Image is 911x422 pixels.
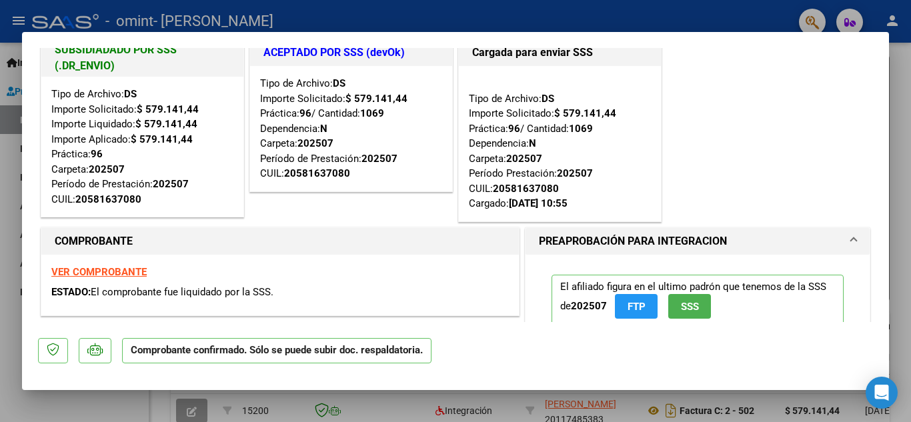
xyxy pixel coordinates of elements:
h1: ACEPTADO POR SSS (devOk) [263,45,439,61]
strong: N [320,123,327,135]
p: Comprobante confirmado. Sólo se puede subir doc. respaldatoria. [122,338,431,364]
strong: 1069 [569,123,593,135]
div: Open Intercom Messenger [866,377,898,409]
div: 20581637080 [75,192,141,207]
strong: N [529,137,536,149]
a: VER COMPROBANTE [51,266,147,278]
strong: 202507 [297,137,333,149]
strong: 202507 [557,167,593,179]
strong: 96 [508,123,520,135]
strong: $ 579.141,44 [345,93,407,105]
div: 20581637080 [284,166,350,181]
strong: 96 [299,107,311,119]
div: 20581637080 [493,181,559,197]
strong: 202507 [89,163,125,175]
strong: 202507 [361,153,397,165]
strong: DS [124,88,137,100]
strong: $ 579.141,44 [131,133,193,145]
strong: 1069 [360,107,384,119]
mat-expansion-panel-header: PREAPROBACIÓN PARA INTEGRACION [526,228,870,255]
div: Tipo de Archivo: Importe Solicitado: Importe Liquidado: Importe Aplicado: Práctica: Carpeta: Perí... [51,87,233,207]
span: ESTADO: [51,286,91,298]
div: Tipo de Archivo: Importe Solicitado: Práctica: / Cantidad: Dependencia: Carpeta: Período de Prest... [260,76,442,181]
strong: DS [333,77,345,89]
p: El afiliado figura en el ultimo padrón que tenemos de la SSS de [552,275,844,325]
strong: [DATE] 10:55 [509,197,568,209]
button: SSS [668,294,711,319]
strong: $ 579.141,44 [135,118,197,130]
h1: PREAPROBACIÓN PARA INTEGRACION [539,233,727,249]
strong: $ 579.141,44 [137,103,199,115]
strong: 202507 [153,178,189,190]
span: El comprobante fue liquidado por la SSS. [91,286,273,298]
strong: COMPROBANTE [55,235,133,247]
strong: $ 579.141,44 [554,107,616,119]
div: Tipo de Archivo: Importe Solicitado: Práctica: / Cantidad: Dependencia: Carpeta: Período Prestaci... [469,76,651,211]
button: FTP [615,294,658,319]
h1: Cargada para enviar SSS [472,45,648,61]
span: FTP [628,301,646,313]
strong: 202507 [571,300,607,312]
strong: 96 [91,148,103,160]
h1: SUBSIDIADADO POR SSS (.DR_ENVIO) [55,42,230,74]
span: SSS [681,301,699,313]
strong: DS [542,93,554,105]
strong: 202507 [506,153,542,165]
